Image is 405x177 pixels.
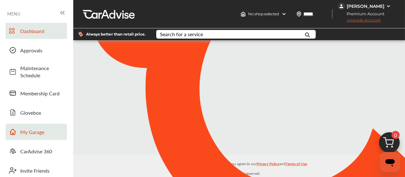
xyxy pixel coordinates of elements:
span: 0 [392,131,400,139]
span: Always better than retail price. [86,32,146,36]
a: My Garage [6,124,67,140]
img: jVpblrzwTbfkPYzPPzSLxeg0AAAAASUVORK5CYII= [338,2,345,10]
div: Search for a service [160,32,203,37]
img: WGsFRI8htEPBVLJbROoPRyZpYNWhNONpIPPETTm6eUC0GeLEiAAAAAElFTkSuQmCC [386,4,391,9]
span: Approvals [20,47,64,54]
a: Membership Card [6,85,67,101]
span: CarAdvise 360 [20,148,64,155]
iframe: Button to launch messaging window [380,152,400,172]
span: No shop selected [248,12,279,17]
span: Membership Card [20,90,64,97]
a: Approvals [6,42,67,58]
img: header-home-logo.8d720a4f.svg [241,12,246,17]
img: header-divider.bc55588e.svg [332,9,333,19]
span: Maintenance Schedule [20,65,64,79]
img: header-down-arrow.9dd2ce7d.svg [282,12,287,17]
a: Dashboard [6,23,67,39]
span: Premium Account [338,11,389,17]
span: Upgrade Account [338,18,381,26]
span: MENU [7,11,20,16]
img: cart_icon.3d0951e8.svg [374,129,404,159]
span: Dashboard [20,27,64,35]
a: Maintenance Schedule [6,61,67,82]
span: My Garage [20,128,64,136]
img: location_vector.a44bc228.svg [297,12,301,17]
span: Glovebox [20,109,64,116]
img: CA_CheckIcon.cf4f08d4.svg [238,80,258,97]
span: Invite Friends [20,167,64,174]
p: By using the CarAdvise application, you agree to our and [73,160,405,167]
a: Glovebox [6,104,67,121]
img: dollor_label_vector.a70140d1.svg [78,31,83,37]
a: CarAdvise 360 [6,143,67,159]
div: [PERSON_NAME] [347,3,384,9]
